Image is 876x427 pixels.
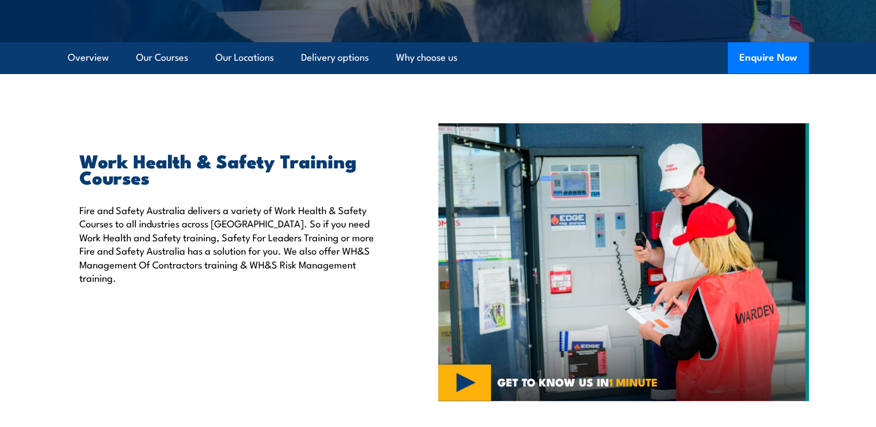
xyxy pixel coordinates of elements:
[136,42,188,73] a: Our Courses
[79,203,385,284] p: Fire and Safety Australia delivers a variety of Work Health & Safety Courses to all industries ac...
[301,42,369,73] a: Delivery options
[215,42,274,73] a: Our Locations
[396,42,457,73] a: Why choose us
[728,42,809,73] button: Enquire Now
[497,377,658,387] span: GET TO KNOW US IN
[68,42,109,73] a: Overview
[438,123,809,401] img: Workplace Health & Safety COURSES
[609,373,658,390] strong: 1 MINUTE
[79,152,385,185] h2: Work Health & Safety Training Courses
